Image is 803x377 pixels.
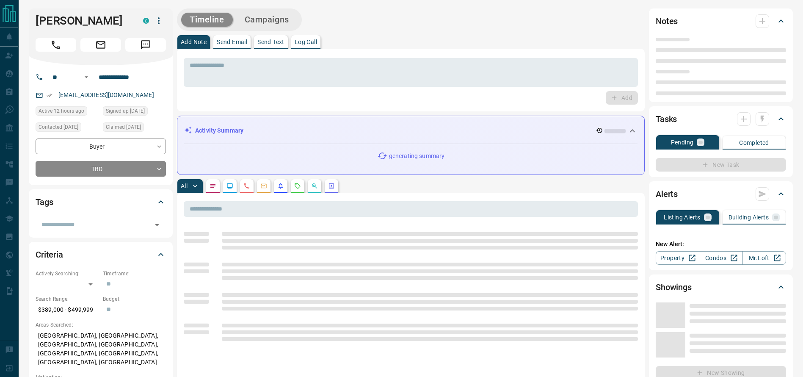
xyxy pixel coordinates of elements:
[294,183,301,189] svg: Requests
[699,251,742,265] a: Condos
[210,183,216,189] svg: Notes
[295,39,317,45] p: Log Call
[277,183,284,189] svg: Listing Alerts
[103,295,166,303] p: Budget:
[195,126,243,135] p: Activity Summary
[36,192,166,212] div: Tags
[36,106,99,118] div: Sun Oct 12 2025
[656,112,677,126] h2: Tasks
[36,295,99,303] p: Search Range:
[36,195,53,209] h2: Tags
[656,280,692,294] h2: Showings
[217,39,247,45] p: Send Email
[125,38,166,52] span: Message
[742,251,786,265] a: Mr.Loft
[36,161,166,177] div: TBD
[58,91,154,98] a: [EMAIL_ADDRESS][DOMAIN_NAME]
[184,123,637,139] div: Activity Summary
[81,72,91,82] button: Open
[36,244,166,265] div: Criteria
[36,38,76,52] span: Call
[103,122,166,134] div: Sun Oct 12 2025
[656,184,786,204] div: Alerts
[36,329,166,369] p: [GEOGRAPHIC_DATA], [GEOGRAPHIC_DATA], [GEOGRAPHIC_DATA], [GEOGRAPHIC_DATA], [GEOGRAPHIC_DATA], [G...
[181,183,188,189] p: All
[656,14,678,28] h2: Notes
[260,183,267,189] svg: Emails
[36,248,63,261] h2: Criteria
[36,139,166,154] div: Buyer
[80,38,121,52] span: Email
[656,11,786,31] div: Notes
[36,321,166,329] p: Areas Searched:
[103,106,166,118] div: Sun Oct 12 2025
[664,214,701,220] p: Listing Alerts
[656,187,678,201] h2: Alerts
[257,39,284,45] p: Send Text
[181,39,207,45] p: Add Note
[143,18,149,24] div: condos.ca
[106,107,145,115] span: Signed up [DATE]
[243,183,250,189] svg: Calls
[739,140,769,146] p: Completed
[311,183,318,189] svg: Opportunities
[36,303,99,317] p: $389,000 - $499,999
[236,13,298,27] button: Campaigns
[728,214,769,220] p: Building Alerts
[656,277,786,297] div: Showings
[656,109,786,129] div: Tasks
[151,219,163,231] button: Open
[36,14,130,28] h1: [PERSON_NAME]
[103,270,166,277] p: Timeframe:
[47,92,52,98] svg: Email Verified
[656,251,699,265] a: Property
[226,183,233,189] svg: Lead Browsing Activity
[181,13,233,27] button: Timeline
[36,122,99,134] div: Sun Oct 12 2025
[389,152,444,161] p: generating summary
[328,183,335,189] svg: Agent Actions
[39,107,84,115] span: Active 12 hours ago
[39,123,78,131] span: Contacted [DATE]
[106,123,141,131] span: Claimed [DATE]
[36,270,99,277] p: Actively Searching:
[656,240,786,249] p: New Alert:
[671,139,694,145] p: Pending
